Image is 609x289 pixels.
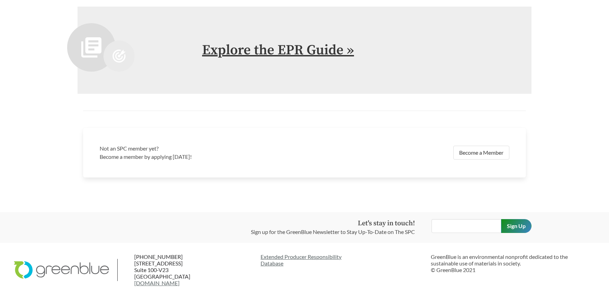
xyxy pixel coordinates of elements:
input: Sign Up [501,219,531,233]
a: Extended Producer ResponsibilityDatabase [261,253,425,267]
strong: Let's stay in touch! [358,219,415,228]
p: Become a member by applying [DATE]! [100,153,300,161]
h3: Not an SPC member yet? [100,144,300,153]
p: [PHONE_NUMBER] [STREET_ADDRESS] Suite 100-V23 [GEOGRAPHIC_DATA] [134,253,218,287]
a: Explore the EPR Guide » [202,42,354,59]
p: Sign up for the GreenBlue Newsletter to Stay Up-To-Date on The SPC [251,228,415,236]
a: Become a Member [453,146,509,160]
p: GreenBlue is an environmental nonprofit dedicated to the sustainable use of materials in society.... [431,253,595,273]
a: [DOMAIN_NAME] [134,280,180,286]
